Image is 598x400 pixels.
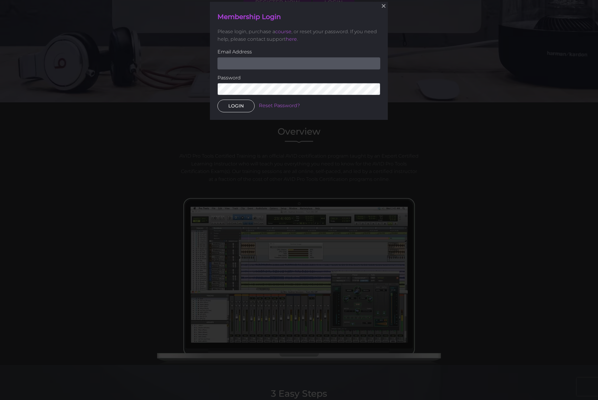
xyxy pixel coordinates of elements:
[259,103,300,108] a: Reset Password?
[286,36,297,42] a: here
[217,48,380,56] label: Email Address
[217,74,380,82] label: Password
[217,100,255,112] button: LOGIN
[217,12,380,22] h4: Membership Login
[275,29,291,34] a: course
[217,28,380,43] p: Please login, purchase a , or reset your password. If you need help, please contact support .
